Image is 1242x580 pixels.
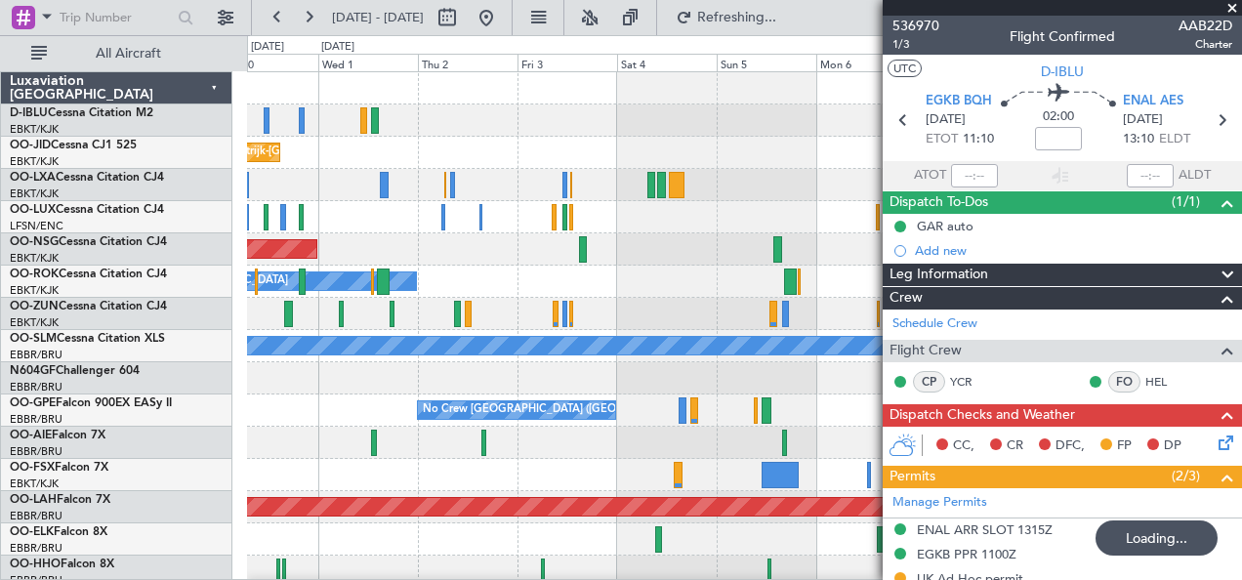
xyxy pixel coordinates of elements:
[667,2,784,33] button: Refreshing...
[890,287,923,310] span: Crew
[917,218,973,234] div: GAR auto
[318,54,418,71] div: Wed 1
[892,314,977,334] a: Schedule Crew
[913,371,945,393] div: CP
[10,172,164,184] a: OO-LXACessna Citation CJ4
[219,54,318,71] div: Tue 30
[951,164,998,187] input: --:--
[950,373,994,391] a: YCR
[153,138,381,167] div: Planned Maint Kortrijk-[GEOGRAPHIC_DATA]
[10,107,48,119] span: D-IBLU
[890,191,988,214] span: Dispatch To-Dos
[10,526,54,538] span: OO-ELK
[963,130,994,149] span: 11:10
[10,462,55,474] span: OO-FSX
[321,39,354,56] div: [DATE]
[10,251,59,266] a: EBKT/KJK
[10,283,59,298] a: EBKT/KJK
[926,130,958,149] span: ETOT
[1123,130,1154,149] span: 13:10
[914,166,946,186] span: ATOT
[10,140,137,151] a: OO-JIDCessna CJ1 525
[10,204,164,216] a: OO-LUXCessna Citation CJ4
[10,333,165,345] a: OO-SLMCessna Citation XLS
[1179,16,1232,36] span: AAB22D
[251,39,284,56] div: [DATE]
[1117,436,1132,456] span: FP
[1043,107,1074,127] span: 02:00
[953,436,974,456] span: CC,
[10,476,59,491] a: EBKT/KJK
[1010,26,1115,47] div: Flight Confirmed
[10,494,57,506] span: OO-LAH
[10,444,62,459] a: EBBR/BRU
[10,380,62,394] a: EBBR/BRU
[915,242,1232,259] div: Add new
[917,521,1053,538] div: ENAL ARR SLOT 1315Z
[10,509,62,523] a: EBBR/BRU
[21,38,212,69] button: All Aircraft
[1172,191,1200,212] span: (1/1)
[1007,436,1023,456] span: CR
[10,430,105,441] a: OO-AIEFalcon 7X
[696,11,778,24] span: Refreshing...
[1056,436,1085,456] span: DFC,
[10,365,140,377] a: N604GFChallenger 604
[890,404,1075,427] span: Dispatch Checks and Weather
[890,340,962,362] span: Flight Crew
[332,9,424,26] span: [DATE] - [DATE]
[10,559,61,570] span: OO-HHO
[1108,371,1140,393] div: FO
[1164,436,1181,456] span: DP
[10,301,167,312] a: OO-ZUNCessna Citation CJ4
[617,54,717,71] div: Sat 4
[1159,130,1190,149] span: ELDT
[1145,373,1189,391] a: HEL
[10,122,59,137] a: EBKT/KJK
[10,140,51,151] span: OO-JID
[10,494,110,506] a: OO-LAHFalcon 7X
[1123,110,1163,130] span: [DATE]
[423,395,750,425] div: No Crew [GEOGRAPHIC_DATA] ([GEOGRAPHIC_DATA] National)
[10,430,52,441] span: OO-AIE
[10,412,62,427] a: EBBR/BRU
[10,269,167,280] a: OO-ROKCessna Citation CJ4
[10,397,172,409] a: OO-GPEFalcon 900EX EASy II
[10,462,108,474] a: OO-FSXFalcon 7X
[10,186,59,201] a: EBKT/KJK
[926,110,966,130] span: [DATE]
[1096,520,1218,556] div: Loading...
[10,333,57,345] span: OO-SLM
[892,36,939,53] span: 1/3
[10,107,153,119] a: D-IBLUCessna Citation M2
[10,301,59,312] span: OO-ZUN
[816,54,916,71] div: Mon 6
[1172,466,1200,486] span: (2/3)
[892,16,939,36] span: 536970
[10,269,59,280] span: OO-ROK
[1179,166,1211,186] span: ALDT
[10,219,63,233] a: LFSN/ENC
[10,526,107,538] a: OO-ELKFalcon 8X
[60,3,172,32] input: Trip Number
[10,315,59,330] a: EBKT/KJK
[10,541,62,556] a: EBBR/BRU
[888,60,922,77] button: UTC
[1123,92,1183,111] span: ENAL AES
[890,466,935,488] span: Permits
[10,204,56,216] span: OO-LUX
[926,92,992,111] span: EGKB BQH
[917,546,1016,562] div: EGKB PPR 1100Z
[10,348,62,362] a: EBBR/BRU
[10,236,167,248] a: OO-NSGCessna Citation CJ4
[10,365,56,377] span: N604GF
[892,493,987,513] a: Manage Permits
[1041,62,1084,82] span: D-IBLU
[1179,36,1232,53] span: Charter
[890,264,988,286] span: Leg Information
[10,154,59,169] a: EBKT/KJK
[10,397,56,409] span: OO-GPE
[51,47,206,61] span: All Aircraft
[418,54,517,71] div: Thu 2
[10,172,56,184] span: OO-LXA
